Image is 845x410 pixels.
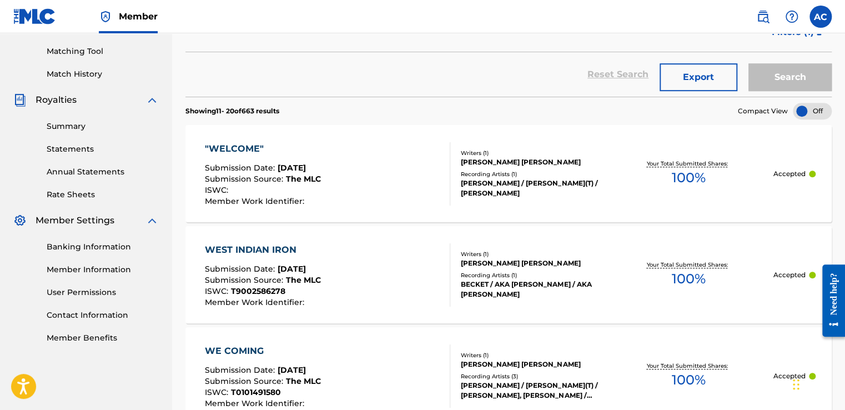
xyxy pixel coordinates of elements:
[205,264,278,274] span: Submission Date :
[36,93,77,107] span: Royalties
[47,264,159,276] a: Member Information
[461,157,603,167] div: [PERSON_NAME] [PERSON_NAME]
[647,159,731,168] p: Your Total Submitted Shares:
[205,286,231,296] span: ISWC :
[461,279,603,299] div: BECKET / AKA [PERSON_NAME] / AKA [PERSON_NAME]
[231,387,281,397] span: T0101491580
[185,106,279,116] p: Showing 11 - 20 of 663 results
[205,275,286,285] span: Submission Source :
[756,10,769,23] img: search
[461,351,603,359] div: Writers ( 1 )
[36,214,114,227] span: Member Settings
[461,271,603,279] div: Recording Artists ( 1 )
[278,264,306,274] span: [DATE]
[47,309,159,321] a: Contact Information
[13,93,27,107] img: Royalties
[660,63,737,91] button: Export
[205,142,321,156] div: "WELCOME"
[205,376,286,386] span: Submission Source :
[231,286,285,296] span: T9002586278
[119,10,158,23] span: Member
[47,189,159,201] a: Rate Sheets
[205,243,321,257] div: WEST INDIAN IRON
[185,226,832,323] a: WEST INDIAN IRONSubmission Date:[DATE]Submission Source:The MLCISWC:T9002586278Member Work Identi...
[205,196,307,206] span: Member Work Identifier :
[13,8,56,24] img: MLC Logo
[99,10,112,23] img: Top Rightsholder
[13,214,27,227] img: Member Settings
[205,185,231,195] span: ISWC :
[286,174,321,184] span: The MLC
[205,365,278,375] span: Submission Date :
[461,372,603,381] div: Recording Artists ( 3 )
[781,6,803,28] div: Help
[47,46,159,57] a: Matching Tool
[47,121,159,132] a: Summary
[205,398,307,408] span: Member Work Identifier :
[145,93,159,107] img: expand
[461,359,603,369] div: [PERSON_NAME] [PERSON_NAME]
[647,261,731,269] p: Your Total Submitted Shares:
[461,178,603,198] div: [PERSON_NAME] / [PERSON_NAME](T) / [PERSON_NAME]
[205,174,286,184] span: Submission Source :
[47,332,159,344] a: Member Benefits
[647,362,731,370] p: Your Total Submitted Shares:
[785,10,798,23] img: help
[185,125,832,222] a: "WELCOME"Submission Date:[DATE]Submission Source:The MLCISWC:Member Work Identifier:Writers (1)[P...
[286,275,321,285] span: The MLC
[47,287,159,298] a: User Permissions
[47,166,159,178] a: Annual Statements
[461,170,603,178] div: Recording Artists ( 1 )
[47,68,159,80] a: Match History
[789,357,845,410] iframe: Chat Widget
[814,256,845,346] iframe: Resource Center
[286,376,321,386] span: The MLC
[461,381,603,401] div: [PERSON_NAME] / [PERSON_NAME](T) / [PERSON_NAME], [PERSON_NAME] / [PERSON_NAME](T) / [PERSON_NAME...
[145,214,159,227] img: expand
[752,6,774,28] a: Public Search
[205,163,278,173] span: Submission Date :
[793,368,799,401] div: Drag
[278,163,306,173] span: [DATE]
[278,365,306,375] span: [DATE]
[205,344,321,358] div: WE COMING
[205,387,231,397] span: ISWC :
[773,169,806,179] p: Accepted
[47,241,159,253] a: Banking Information
[773,270,806,280] p: Accepted
[738,106,788,116] span: Compact View
[672,168,706,188] span: 100 %
[461,258,603,268] div: [PERSON_NAME] [PERSON_NAME]
[773,371,806,381] p: Accepted
[461,149,603,157] div: Writers ( 1 )
[672,269,706,289] span: 100 %
[47,143,159,155] a: Statements
[461,250,603,258] div: Writers ( 1 )
[205,297,307,307] span: Member Work Identifier :
[672,370,706,390] span: 100 %
[809,6,832,28] div: User Menu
